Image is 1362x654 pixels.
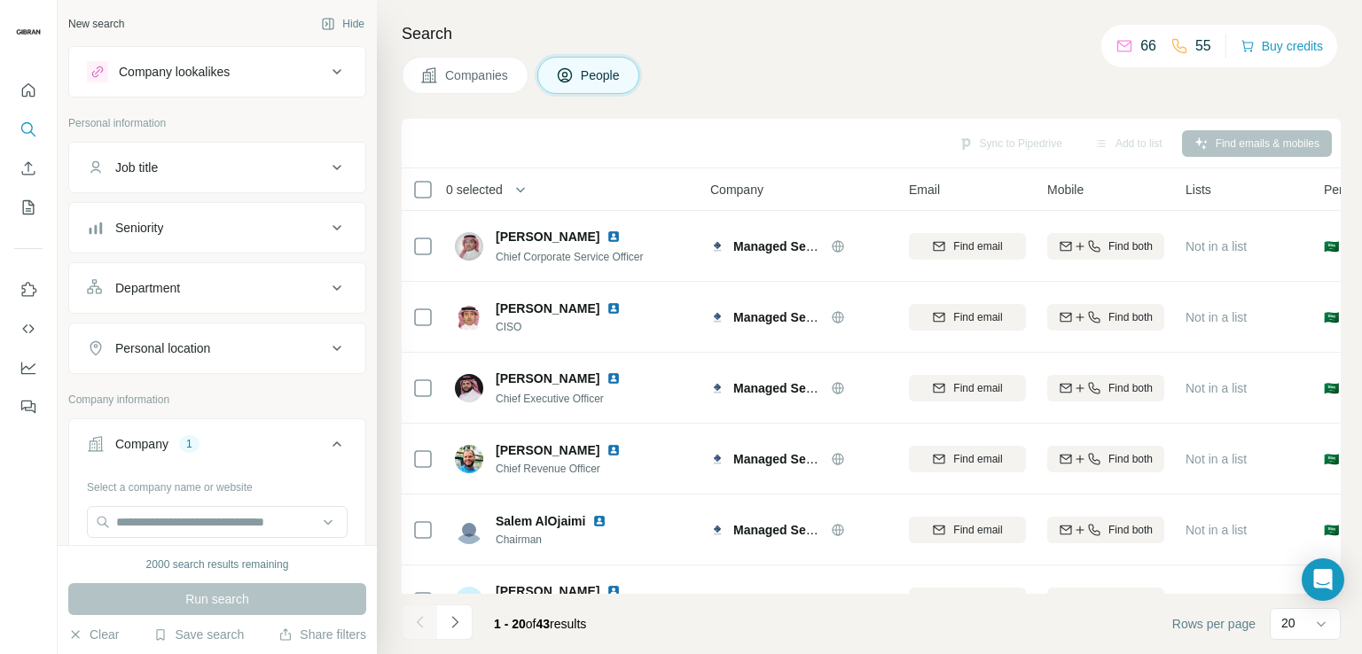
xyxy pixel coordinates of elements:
button: Buy credits [1241,34,1323,58]
button: Find email [909,588,1026,614]
img: Logo of Managed Services Company [710,452,724,466]
div: Job title [115,159,158,176]
span: CISO [496,319,642,335]
img: LinkedIn logo [607,371,621,385]
button: Personal location [69,327,365,370]
img: Avatar [455,516,483,544]
span: Managed Services Company [733,310,902,324]
span: Companies [445,66,510,84]
button: Enrich CSV [14,152,43,184]
img: Avatar [455,374,483,402]
span: Find both [1108,522,1153,538]
span: [PERSON_NAME] [496,582,599,600]
span: [PERSON_NAME] [496,370,599,387]
button: Feedback [14,391,43,423]
img: Avatar [455,303,483,331]
span: Find email [953,309,1002,325]
button: Find email [909,304,1026,331]
p: 55 [1195,35,1211,57]
span: Lists [1186,181,1211,199]
span: Not in a list [1186,239,1247,253]
span: [PERSON_NAME] [496,300,599,317]
span: Find email [953,593,1002,609]
button: Find both [1047,304,1164,331]
div: 1 [179,436,200,452]
img: LinkedIn logo [607,443,621,457]
span: Find both [1108,380,1153,396]
span: Managed Services Company [733,239,902,253]
span: Not in a list [1186,381,1247,395]
button: Dashboard [14,352,43,384]
div: Open Intercom Messenger [1302,558,1344,601]
button: Find email [909,446,1026,472]
span: 🇸🇦 [1324,450,1339,468]
p: 66 [1140,35,1156,57]
div: New search [68,16,124,32]
span: 🇸🇦 [1324,237,1339,255]
span: Find email [953,380,1002,396]
img: Logo of Managed Services Company [710,381,724,395]
span: Find email [953,451,1002,467]
button: Find both [1047,446,1164,472]
img: LinkedIn logo [607,584,621,598]
button: Find email [909,375,1026,401]
button: Find both [1047,588,1164,614]
span: People [581,66,622,84]
p: Company information [68,392,366,408]
button: Use Surfe API [14,313,43,345]
span: Email [909,181,940,199]
button: Save search [153,626,244,643]
button: Company lookalikes [69,51,365,93]
button: Quick start [14,74,43,106]
img: Logo of Managed Services Company [710,523,724,537]
div: Department [115,279,180,297]
img: LinkedIn logo [607,230,621,244]
span: Find both [1108,238,1153,254]
span: Rows per page [1172,615,1256,633]
p: 20 [1281,614,1295,632]
img: Logo of Managed Services Company [710,310,724,324]
span: Find email [953,522,1002,538]
img: LinkedIn logo [592,514,607,528]
span: 🇸🇦 [1324,379,1339,397]
span: 1 - 20 [494,617,526,631]
img: Avatar [14,18,43,46]
span: 🇸🇦 [1324,308,1339,326]
div: Company [115,435,168,453]
span: results [494,617,586,631]
button: My lists [14,191,43,223]
span: 0 selected [446,181,503,199]
button: Company1 [69,423,365,472]
span: Chief Corporate Service Officer [496,251,644,263]
span: Not in a list [1186,310,1247,324]
h4: Search [402,21,1341,46]
span: Chief Executive Officer [496,393,604,405]
img: Logo of Managed Services Company [710,594,724,608]
span: Find email [953,238,1002,254]
button: Find both [1047,375,1164,401]
img: Logo of Managed Services Company [710,239,724,253]
div: Personal location [115,339,210,357]
img: Avatar [455,232,483,261]
button: Share filters [278,626,366,643]
span: Mobile [1047,181,1084,199]
div: 2000 search results remaining [146,557,289,572]
button: Seniority [69,206,365,249]
span: Not in a list [1186,523,1247,537]
span: [PERSON_NAME] [496,228,599,245]
img: LinkedIn logo [607,301,621,315]
button: Hide [309,11,377,37]
div: Select a company name or website [87,472,348,495]
span: Not in a list [1186,452,1247,466]
button: Find email [909,233,1026,260]
button: Use Surfe on LinkedIn [14,274,43,306]
span: 43 [536,617,551,631]
span: Find both [1108,593,1153,609]
button: Find email [909,517,1026,543]
button: Department [69,267,365,309]
span: of [526,617,536,631]
button: Search [14,113,43,145]
span: Not in a list [1186,594,1247,608]
button: Find both [1047,517,1164,543]
button: Job title [69,146,365,189]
